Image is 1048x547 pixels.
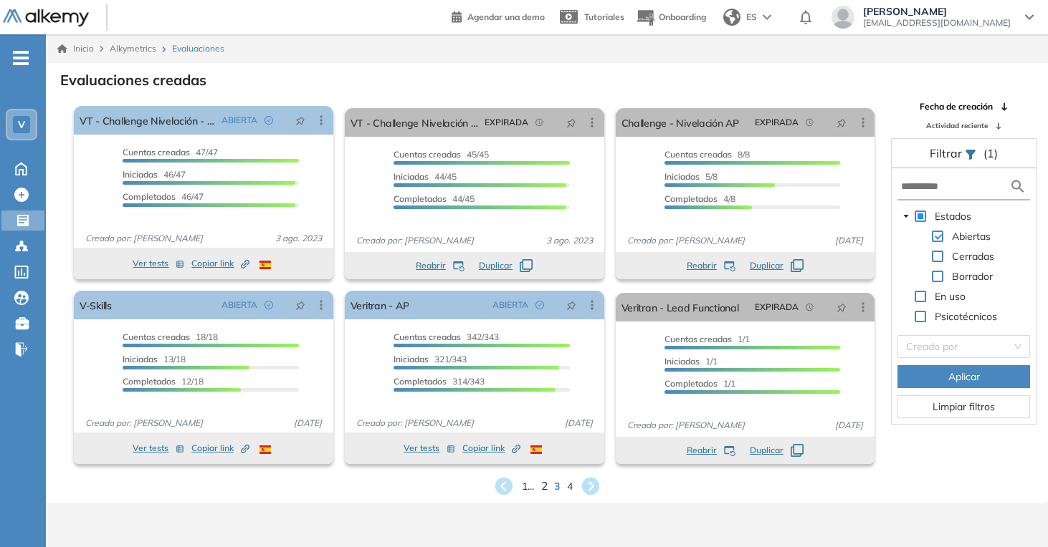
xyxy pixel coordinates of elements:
img: Logo [3,9,89,27]
span: Psicotécnicos [932,308,1000,325]
img: ESP [259,445,271,454]
span: Estados [932,208,974,225]
button: Reabrir [687,444,735,457]
span: Actividad reciente [926,120,988,131]
button: Copiar link [462,440,520,457]
span: Borrador [952,270,993,283]
span: Reabrir [687,259,717,272]
a: Veritran - AP [351,291,409,319]
span: ABIERTA [221,299,257,311]
span: En uso [935,290,966,303]
span: Filtrar [930,146,965,160]
span: Psicotécnicos [935,310,997,323]
a: VT - Challenge Nivelación - Lógica [80,106,216,135]
span: Completados [664,378,718,389]
span: Iniciadas [123,354,158,364]
span: 1/1 [664,356,718,367]
span: field-time [806,303,814,311]
span: [EMAIL_ADDRESS][DOMAIN_NAME] [863,17,1011,29]
span: ABIERTA [492,299,528,311]
span: check-circle [265,301,273,309]
button: pushpin [826,296,857,319]
span: Iniciadas [664,356,700,367]
span: field-time [806,118,814,127]
span: Abiertas [949,228,994,245]
a: Inicio [57,42,94,55]
span: Cerradas [952,250,994,263]
span: check-circle [535,301,544,309]
span: Creado por: [PERSON_NAME] [351,234,480,247]
span: 1/1 [664,378,735,389]
button: pushpin [285,109,316,132]
span: Fecha de creación [920,100,993,113]
span: 46/47 [123,169,186,180]
img: arrow [763,14,771,20]
span: EXPIRADA [485,116,528,129]
button: Duplicar [750,259,804,272]
span: Cuentas creadas [123,147,190,158]
span: Agendar una demo [467,11,545,22]
button: Ver tests [133,255,184,272]
button: Onboarding [636,2,706,33]
img: world [723,9,740,26]
span: 2 [540,478,547,494]
a: V-Skills [80,291,112,319]
h3: Evaluaciones creadas [60,72,206,89]
span: Completados [664,193,718,204]
span: 314/343 [394,376,485,387]
span: Copiar link [462,442,520,455]
a: Veritran - Lead Functional [621,293,739,321]
span: pushpin [295,115,305,126]
span: [DATE] [559,417,599,430]
span: 12/18 [123,376,204,387]
span: 3 ago. 2023 [540,234,599,247]
span: 44/45 [394,193,475,204]
span: EXPIRADA [755,116,799,129]
span: Estados [935,210,971,223]
span: Iniciadas [394,171,429,182]
span: Borrador [949,268,996,285]
button: Copiar link [191,440,249,457]
span: Iniciadas [664,171,700,182]
span: Onboarding [659,11,706,22]
span: Completados [123,376,176,387]
span: 18/18 [123,331,218,342]
span: Cuentas creadas [123,331,190,342]
span: Cerradas [949,248,997,265]
span: 45/45 [394,149,489,160]
span: Duplicar [479,259,513,272]
button: Ver tests [133,440,184,457]
span: Limpiar filtros [933,399,995,415]
span: Aplicar [948,369,980,384]
span: Creado por: [PERSON_NAME] [621,419,751,432]
button: Limpiar filtros [897,395,1030,418]
span: pushpin [566,299,576,311]
span: Cuentas creadas [664,149,732,160]
span: Creado por: [PERSON_NAME] [80,417,209,430]
span: En uso [932,288,968,305]
span: pushpin [295,299,305,311]
span: Cuentas creadas [664,334,732,344]
span: Iniciadas [123,169,158,180]
span: 1/1 [664,334,750,344]
span: Copiar link [191,257,249,270]
span: [DATE] [288,417,328,430]
span: Completados [394,376,447,387]
span: 13/18 [123,354,186,364]
span: Creado por: [PERSON_NAME] [621,234,751,247]
span: (1) [983,145,998,162]
span: Creado por: [PERSON_NAME] [351,417,480,430]
span: Reabrir [416,259,446,272]
span: Duplicar [750,259,783,272]
span: 44/45 [394,171,457,182]
span: Duplicar [750,444,783,457]
span: field-time [535,118,544,127]
span: pushpin [837,301,847,313]
span: Alkymetrics [110,43,156,54]
span: check-circle [265,116,273,125]
span: Completados [123,191,176,202]
span: 4 [567,479,573,494]
a: Challenge - Nivelación AP [621,108,739,137]
span: Creado por: [PERSON_NAME] [80,232,209,245]
span: 46/47 [123,191,204,202]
